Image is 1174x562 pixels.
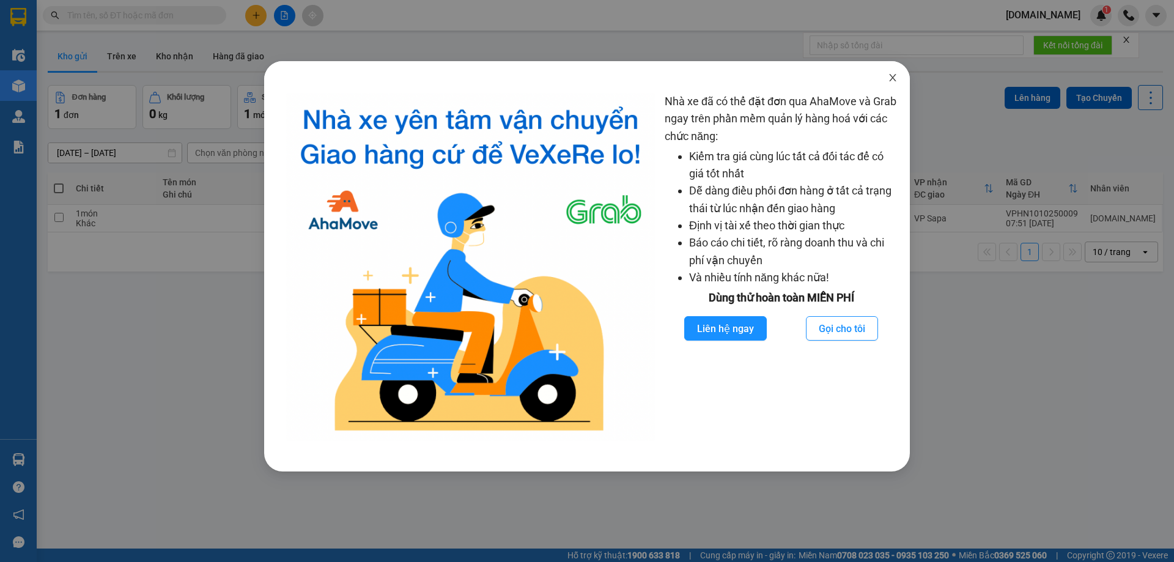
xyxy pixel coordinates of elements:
[665,93,898,441] div: Nhà xe đã có thể đặt đơn qua AhaMove và Grab ngay trên phần mềm quản lý hàng hoá với các chức năng:
[684,316,767,341] button: Liên hệ ngay
[876,61,910,95] button: Close
[665,289,898,306] div: Dùng thử hoàn toàn MIỄN PHÍ
[689,182,898,217] li: Dễ dàng điều phối đơn hàng ở tất cả trạng thái từ lúc nhận đến giao hàng
[819,321,865,336] span: Gọi cho tôi
[697,321,754,336] span: Liên hệ ngay
[689,148,898,183] li: Kiểm tra giá cùng lúc tất cả đối tác để có giá tốt nhất
[689,269,898,286] li: Và nhiều tính năng khác nữa!
[689,217,898,234] li: Định vị tài xế theo thời gian thực
[888,73,898,83] span: close
[286,93,655,441] img: logo
[806,316,878,341] button: Gọi cho tôi
[689,234,898,269] li: Báo cáo chi tiết, rõ ràng doanh thu và chi phí vận chuyển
